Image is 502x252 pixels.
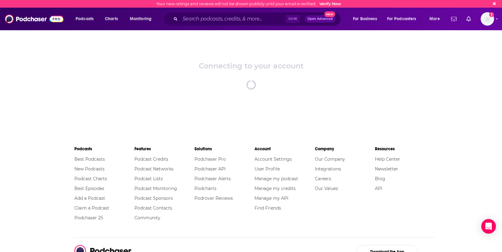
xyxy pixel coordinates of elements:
[156,2,341,6] div: Your new ratings and reviews will not be shown publicly until your email is verified.
[105,15,118,23] span: Charts
[255,176,298,181] a: Manage my podcast
[349,14,385,24] button: open menu
[305,15,336,23] button: Open AdvancedNew
[74,215,103,221] a: Podchaser 25
[383,14,425,24] button: open menu
[130,15,151,23] span: Monitoring
[180,14,286,24] input: Search podcasts, credits, & more...
[319,2,341,6] a: Verify Now
[481,12,494,26] img: User Profile
[134,205,172,211] a: Podcast Contacts
[481,12,494,26] span: Logged in as Citichaser
[286,15,300,23] span: Ctrl K
[315,156,345,162] a: Our Company
[74,195,105,201] a: Add a Podcast
[255,156,292,162] a: Account Settings
[134,156,168,162] a: Podcast Credits
[489,12,494,17] svg: Email not verified
[74,186,104,191] a: Best Episodes
[134,144,194,154] li: Features
[194,166,226,172] a: Podchaser API
[315,186,338,191] a: Our Values
[101,14,122,24] a: Charts
[464,14,473,24] a: Show notifications dropdown
[194,186,216,191] a: Podcharts
[315,144,375,154] li: Company
[169,12,347,26] div: Search podcasts, credits, & more...
[74,156,105,162] a: Best Podcasts
[194,144,255,154] li: Solutions
[255,205,281,211] a: Find Friends
[194,176,231,181] a: Podchaser Alerts
[255,166,280,172] a: User Profile
[255,186,296,191] a: Manage my credits
[375,176,385,181] a: Blog
[74,205,109,211] a: Claim a Podcast
[375,156,400,162] a: Help Center
[324,11,335,17] span: New
[194,156,226,162] a: Podchaser Pro
[134,186,177,191] a: Podcast Monitoring
[134,176,163,181] a: Podcast Lists
[199,61,304,70] div: Connecting to your account
[375,144,435,154] li: Resources
[74,176,107,181] a: Podcast Charts
[194,195,233,201] a: Podrover Reviews
[71,14,101,24] button: open menu
[5,13,63,25] img: Podchaser - Follow, Share and Rate Podcasts
[308,17,333,20] span: Open Advanced
[449,14,459,24] a: Show notifications dropdown
[387,15,416,23] span: For Podcasters
[74,166,105,172] a: New Podcasts
[425,14,447,24] button: open menu
[74,144,134,154] li: Podcasts
[134,195,173,201] a: Podcast Sponsors
[126,14,159,24] button: open menu
[481,219,496,234] div: Open Intercom Messenger
[315,176,331,181] a: Careers
[134,166,173,172] a: Podcast Networks
[375,166,398,172] a: Newsletter
[315,166,341,172] a: Integrations
[134,215,160,221] a: Community
[353,15,377,23] span: For Business
[375,186,382,191] a: API
[429,15,440,23] span: More
[76,15,94,23] span: Podcasts
[255,195,288,201] a: Manage my API
[481,12,494,26] button: Show profile menu
[255,144,315,154] li: Account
